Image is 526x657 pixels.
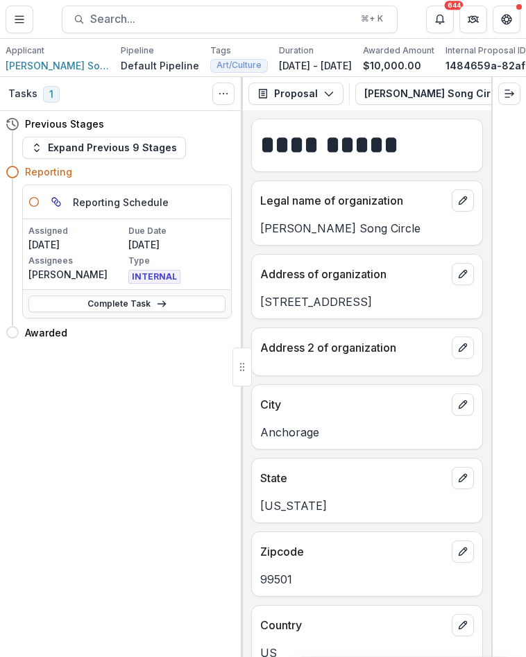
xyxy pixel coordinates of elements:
[279,58,352,73] p: [DATE] - [DATE]
[445,1,464,10] div: 644
[260,424,474,441] p: Anchorage
[128,270,180,284] span: INTERNAL
[121,58,199,73] p: Default Pipeline
[128,255,226,267] p: Type
[217,60,262,70] span: Art/Culture
[248,83,343,105] button: Proposal
[260,192,446,209] p: Legal name of organization
[22,137,186,159] button: Expand Previous 9 Stages
[25,325,67,340] h4: Awarded
[6,6,33,33] button: Toggle Menu
[121,44,154,57] p: Pipeline
[28,267,126,282] p: [PERSON_NAME]
[452,189,474,212] button: edit
[260,339,446,356] p: Address 2 of organization
[25,164,72,179] h4: Reporting
[363,58,421,73] p: $10,000.00
[498,83,520,105] button: Expand right
[260,266,446,282] p: Address of organization
[363,44,434,57] p: Awarded Amount
[25,117,104,131] h4: Previous Stages
[452,336,474,359] button: edit
[459,6,487,33] button: Partners
[358,11,386,26] div: ⌘ + K
[260,497,474,514] p: [US_STATE]
[28,296,226,312] a: Complete Task
[493,6,520,33] button: Get Help
[128,237,226,252] p: [DATE]
[426,6,454,33] button: Notifications
[28,237,126,252] p: [DATE]
[452,540,474,563] button: edit
[260,571,474,588] p: 99501
[260,470,446,486] p: State
[6,58,110,73] a: [PERSON_NAME] Song Circle
[279,44,314,57] p: Duration
[446,44,526,57] p: Internal Proposal ID
[28,225,126,237] p: Assigned
[210,44,231,57] p: Tags
[260,396,446,413] p: City
[260,293,474,310] p: [STREET_ADDRESS]
[260,220,474,237] p: [PERSON_NAME] Song Circle
[260,617,446,633] p: Country
[43,86,60,103] span: 1
[6,44,44,57] p: Applicant
[28,255,126,267] p: Assignees
[452,263,474,285] button: edit
[90,12,353,26] span: Search...
[452,393,474,416] button: edit
[452,467,474,489] button: edit
[45,191,67,213] button: View dependent tasks
[73,195,169,210] h5: Reporting Schedule
[128,225,226,237] p: Due Date
[260,543,446,560] p: Zipcode
[452,614,474,636] button: edit
[62,6,398,33] button: Search...
[8,87,37,101] h3: Tasks
[212,83,235,105] button: Toggle View Cancelled Tasks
